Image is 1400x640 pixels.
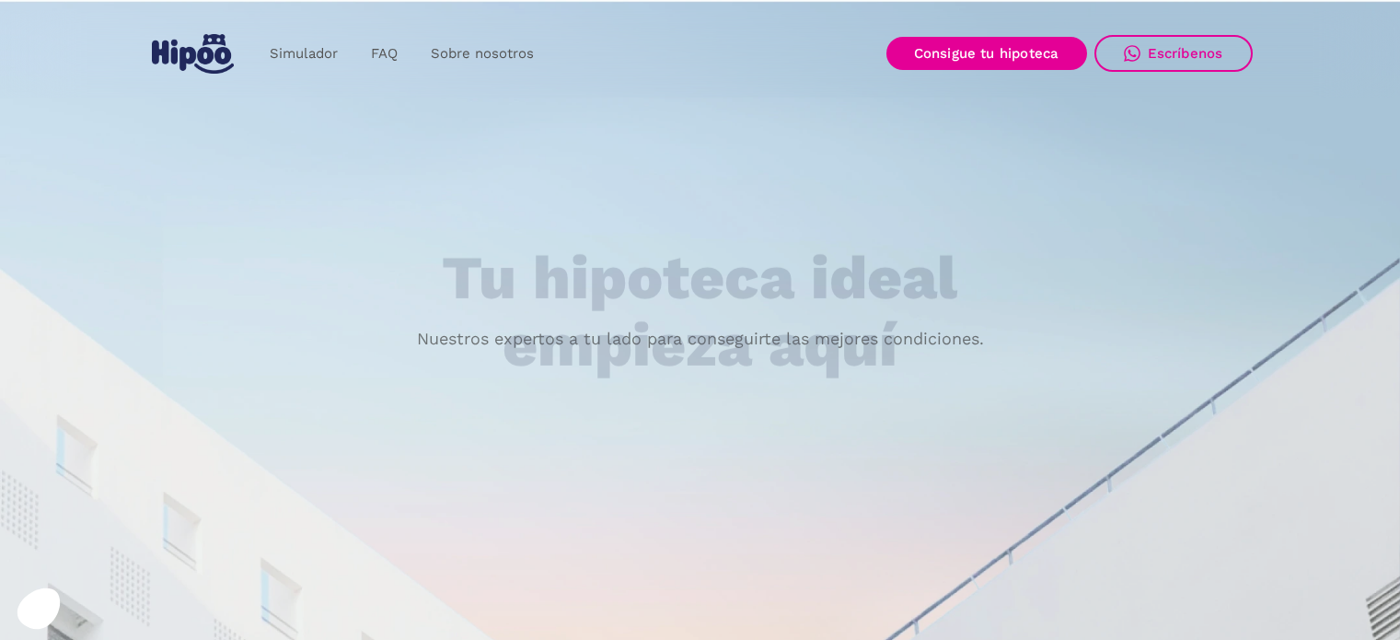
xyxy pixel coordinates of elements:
a: FAQ [354,36,414,72]
a: Escríbenos [1094,35,1253,72]
div: Escríbenos [1148,45,1223,62]
a: home [148,27,238,81]
a: Consigue tu hipoteca [886,37,1087,70]
h1: Tu hipoteca ideal empieza aquí [351,245,1048,378]
a: Sobre nosotros [414,36,550,72]
a: Simulador [253,36,354,72]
